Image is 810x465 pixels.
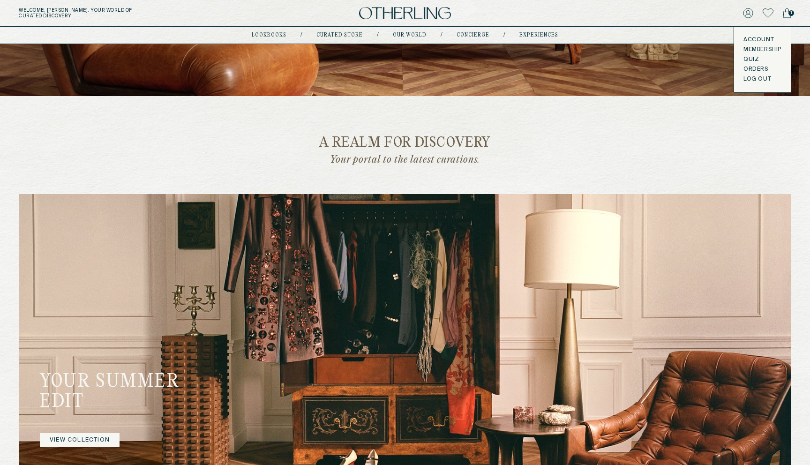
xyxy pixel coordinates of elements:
[743,66,781,73] a: Orders
[40,372,217,419] h3: YOUR SUMMER EDIT
[316,33,363,37] a: Curated store
[519,33,558,37] a: experiences
[26,136,784,150] h2: a realm for discovery
[457,33,489,37] a: concierge
[743,46,781,53] a: Membership
[300,31,302,39] div: /
[393,33,427,37] a: Our world
[19,7,250,19] h5: Welcome, [PERSON_NAME] . Your world of curated discovery.
[252,33,286,37] a: lookbooks
[40,433,120,447] a: VIEW COLLECTION
[281,154,529,166] p: Your portal to the latest curations.
[788,10,794,16] span: 1
[743,36,781,44] a: Account
[743,56,781,63] a: Quiz
[503,31,505,39] div: /
[783,7,791,20] a: 1
[359,7,451,20] img: logo
[441,31,442,39] div: /
[743,75,771,83] button: LOG OUT
[377,31,379,39] div: /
